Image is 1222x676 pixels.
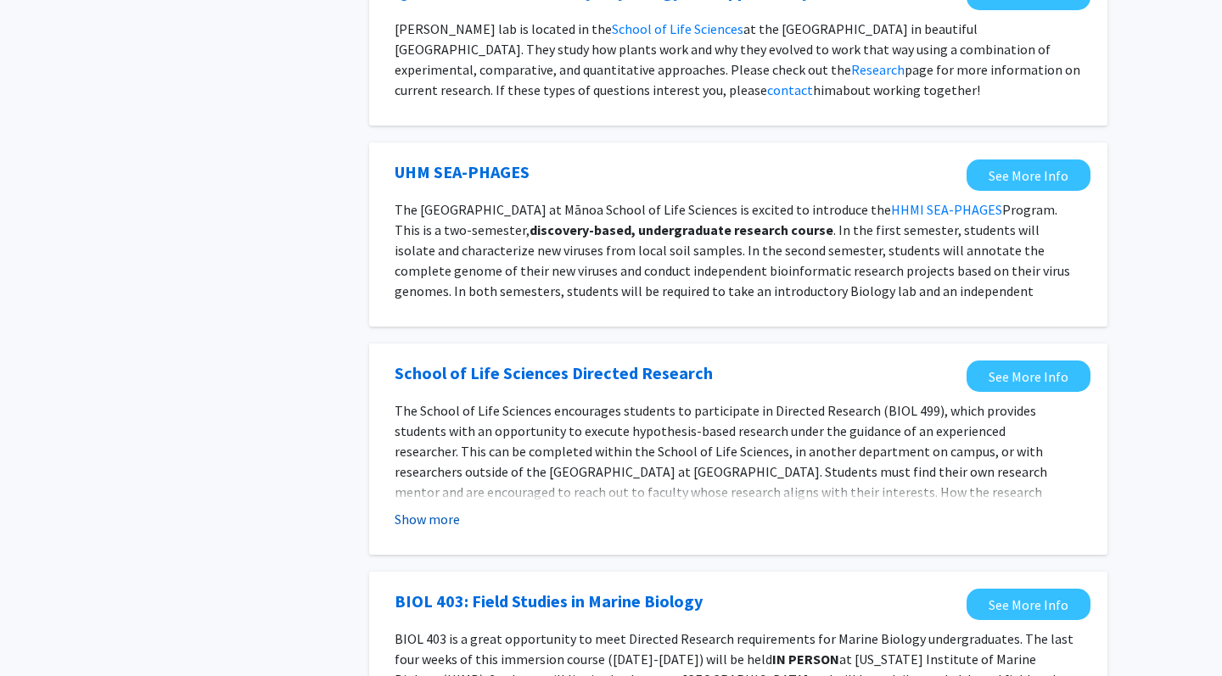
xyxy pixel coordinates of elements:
a: Opens in a new tab [395,159,530,185]
a: School of Life Sciences [612,20,743,37]
a: Opens in a new tab [395,589,703,614]
a: HHMI SEA-PHAGES [891,201,1002,218]
iframe: Chat [13,600,72,663]
a: Research [851,61,905,78]
a: Opens in a new tab [967,159,1090,191]
span: The [GEOGRAPHIC_DATA] at Mānoa School of Life Sciences is excited to introduce the [395,201,891,218]
button: Show more [395,509,460,529]
a: Opens in a new tab [395,360,713,386]
strong: discovery-based, undergraduate research course [530,221,833,238]
a: Opens in a new tab [967,589,1090,620]
strong: IN PERSON [772,651,839,668]
a: contact [767,81,813,98]
span: at the [GEOGRAPHIC_DATA] in beautiful [GEOGRAPHIC_DATA]. They study how plants work and why they ... [395,20,1051,78]
span: . In the first semester, students will isolate and characterize new viruses from local soil sampl... [395,221,1070,320]
span: about working together! [836,81,980,98]
a: Opens in a new tab [967,360,1090,392]
span: The School of Life Sciences encourages students to participate in Directed Research (BIOL 499), w... [395,402,1052,541]
span: [PERSON_NAME] lab is located in the [395,20,612,37]
p: him [395,19,1082,100]
span: BIOL 403 is a great opportunity to meet Directed Research requirements for Marine Biology undergr... [395,630,1073,668]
